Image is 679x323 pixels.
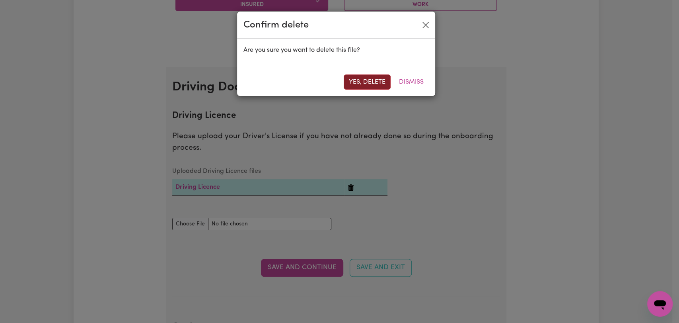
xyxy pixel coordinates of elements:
button: Yes, delete [344,74,391,90]
p: Are you sure you want to delete this file? [243,45,429,55]
iframe: Button to launch messaging window [647,291,673,317]
button: Close [419,19,432,31]
button: Dismiss [394,74,429,90]
div: Confirm delete [243,18,309,32]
